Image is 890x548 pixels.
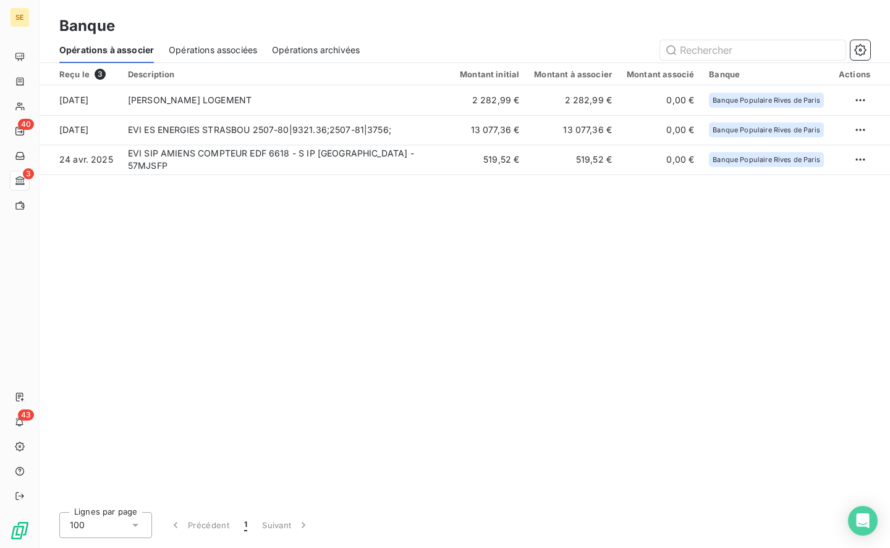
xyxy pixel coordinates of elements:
[848,506,878,536] div: Open Intercom Messenger
[10,521,30,541] img: Logo LeanPay
[713,96,820,104] span: Banque Populaire Rives de Paris
[255,512,317,538] button: Suivant
[619,145,701,174] td: 0,00 €
[627,69,694,79] div: Montant associé
[452,115,527,145] td: 13 077,36 €
[527,145,619,174] td: 519,52 €
[244,519,247,531] span: 1
[272,44,360,56] span: Opérations archivées
[162,512,237,538] button: Précédent
[121,145,452,174] td: EVI SIP AMIENS COMPTEUR EDF 6618 - S IP [GEOGRAPHIC_DATA] - 57MJSFP
[619,85,701,115] td: 0,00 €
[23,168,34,179] span: 3
[18,409,34,421] span: 43
[40,115,121,145] td: [DATE]
[59,15,115,37] h3: Banque
[169,44,257,56] span: Opérations associées
[527,115,619,145] td: 13 077,36 €
[237,512,255,538] button: 1
[839,69,870,79] div: Actions
[18,119,34,130] span: 40
[619,115,701,145] td: 0,00 €
[70,519,85,531] span: 100
[59,69,113,80] div: Reçu le
[534,69,612,79] div: Montant à associer
[40,85,121,115] td: [DATE]
[10,7,30,27] div: SE
[713,156,820,163] span: Banque Populaire Rives de Paris
[660,40,845,60] input: Rechercher
[709,69,824,79] div: Banque
[40,145,121,174] td: 24 avr. 2025
[95,69,106,80] span: 3
[452,145,527,174] td: 519,52 €
[121,85,452,115] td: [PERSON_NAME] LOGEMENT
[59,44,154,56] span: Opérations à associer
[460,69,519,79] div: Montant initial
[527,85,619,115] td: 2 282,99 €
[128,69,445,79] div: Description
[713,126,820,134] span: Banque Populaire Rives de Paris
[452,85,527,115] td: 2 282,99 €
[121,115,452,145] td: EVI ES ENERGIES STRASBOU 2507-80|9321.36;2507-81|3756;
